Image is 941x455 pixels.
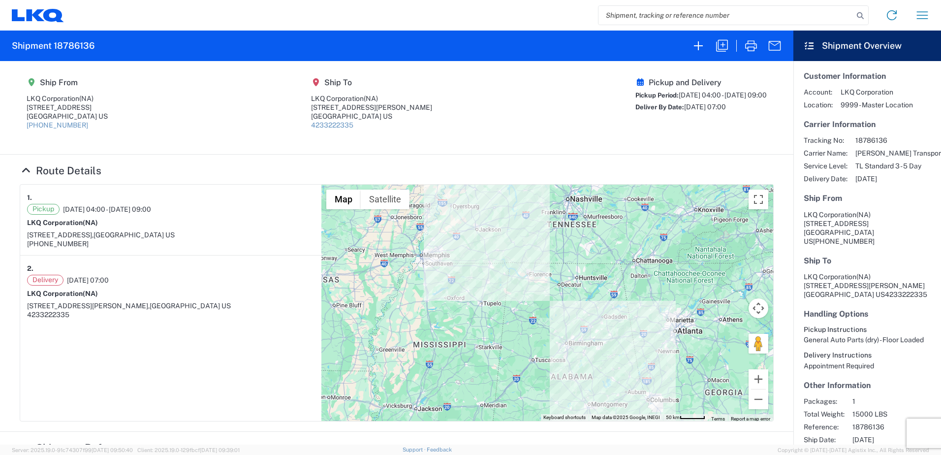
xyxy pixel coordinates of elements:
button: Drag Pegman onto the map to open Street View [749,334,768,354]
address: [GEOGRAPHIC_DATA] US [804,210,931,246]
button: Show street map [326,190,361,209]
div: General Auto Parts (dry) - Floor Loaded [804,335,931,344]
strong: 1. [27,192,32,204]
span: (NA) [856,211,871,219]
span: 15000 LBS [852,410,937,419]
strong: 2. [27,262,33,275]
span: 50 km [666,415,680,420]
span: [DATE] 09:50:40 [92,447,133,453]
button: Zoom out [749,390,768,409]
a: Open this area in Google Maps (opens a new window) [324,408,356,421]
span: [DATE] 04:00 - [DATE] 09:00 [63,205,151,214]
h6: Delivery Instructions [804,351,931,359]
a: [PHONE_NUMBER] [27,121,88,129]
span: LKQ Corporation [STREET_ADDRESS][PERSON_NAME] [804,273,925,290]
span: (NA) [79,95,94,102]
span: [DATE] 04:00 - [DATE] 09:00 [679,91,767,99]
span: 4233222335 [885,291,927,298]
span: Deliver By Date: [635,103,684,111]
span: Ship Date: [804,435,845,444]
span: (NA) [856,273,871,281]
span: Packages: [804,397,845,406]
span: Reference: [804,422,845,431]
span: [STREET_ADDRESS], [27,231,94,239]
span: 1 [852,397,937,406]
a: Report a map error [731,416,770,422]
a: Hide Details [20,442,140,454]
span: Pickup Period: [635,92,679,99]
span: Location: [804,100,833,109]
span: [GEOGRAPHIC_DATA] US [94,231,175,239]
span: (NA) [83,219,98,227]
span: (NA) [364,95,378,102]
span: Delivery [27,275,63,286]
span: Account: [804,88,833,97]
h5: Other Information [804,381,931,390]
div: LKQ Corporation [311,94,432,103]
span: (NA) [83,290,98,297]
span: [DATE] 07:00 [67,276,109,285]
span: [GEOGRAPHIC_DATA] US [150,302,231,310]
span: LKQ Corporation [804,211,856,219]
h5: Ship To [311,78,432,87]
span: 18786136 [852,422,937,431]
span: Tracking No: [804,136,847,145]
span: [DATE] 09:39:01 [200,447,240,453]
button: Show satellite imagery [361,190,409,209]
h5: Pickup and Delivery [635,78,767,87]
div: 4233222335 [27,310,314,319]
span: Map data ©2025 Google, INEGI [592,415,660,420]
div: Appointment Required [804,361,931,370]
a: 4233222335 [311,121,353,129]
span: Carrier Name: [804,149,847,158]
button: Map camera controls [749,298,768,318]
span: Copyright © [DATE]-[DATE] Agistix Inc., All Rights Reserved [778,446,929,455]
h6: Pickup Instructions [804,325,931,334]
span: Client: 2025.19.0-129fbcf [137,447,240,453]
input: Shipment, tracking or reference number [598,6,853,25]
div: [STREET_ADDRESS] [27,103,108,112]
h5: Handling Options [804,309,931,319]
span: [STREET_ADDRESS][PERSON_NAME], [27,302,150,310]
div: [GEOGRAPHIC_DATA] US [311,112,432,121]
h5: Customer Information [804,71,931,81]
div: [STREET_ADDRESS][PERSON_NAME] [311,103,432,112]
span: [PHONE_NUMBER] [813,237,875,245]
button: Zoom in [749,369,768,389]
h5: Ship To [804,256,931,265]
h5: Ship From [27,78,108,87]
button: Keyboard shortcuts [543,414,586,421]
span: Total Weight: [804,410,845,419]
div: [GEOGRAPHIC_DATA] US [27,112,108,121]
button: Toggle fullscreen view [749,190,768,209]
span: Service Level: [804,162,847,170]
span: [STREET_ADDRESS] [804,220,869,227]
span: Pickup [27,204,60,215]
span: 9999 - Master Location [841,100,913,109]
header: Shipment Overview [793,31,941,61]
strong: LKQ Corporation [27,219,98,227]
h2: Shipment 18786136 [12,40,94,52]
button: Map Scale: 50 km per 48 pixels [663,414,708,421]
span: Delivery Date: [804,174,847,183]
h5: Carrier Information [804,120,931,129]
span: [DATE] [852,435,937,444]
span: Server: 2025.19.0-91c74307f99 [12,447,133,453]
a: Terms [711,416,725,422]
a: Feedback [427,447,452,453]
span: LKQ Corporation [841,88,913,97]
strong: LKQ Corporation [27,290,98,297]
img: Google [324,408,356,421]
span: [DATE] 07:00 [684,103,726,111]
div: [PHONE_NUMBER] [27,239,314,248]
a: Support [403,447,427,453]
a: Hide Details [20,164,101,177]
address: [GEOGRAPHIC_DATA] US [804,272,931,299]
div: LKQ Corporation [27,94,108,103]
h5: Ship From [804,194,931,203]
